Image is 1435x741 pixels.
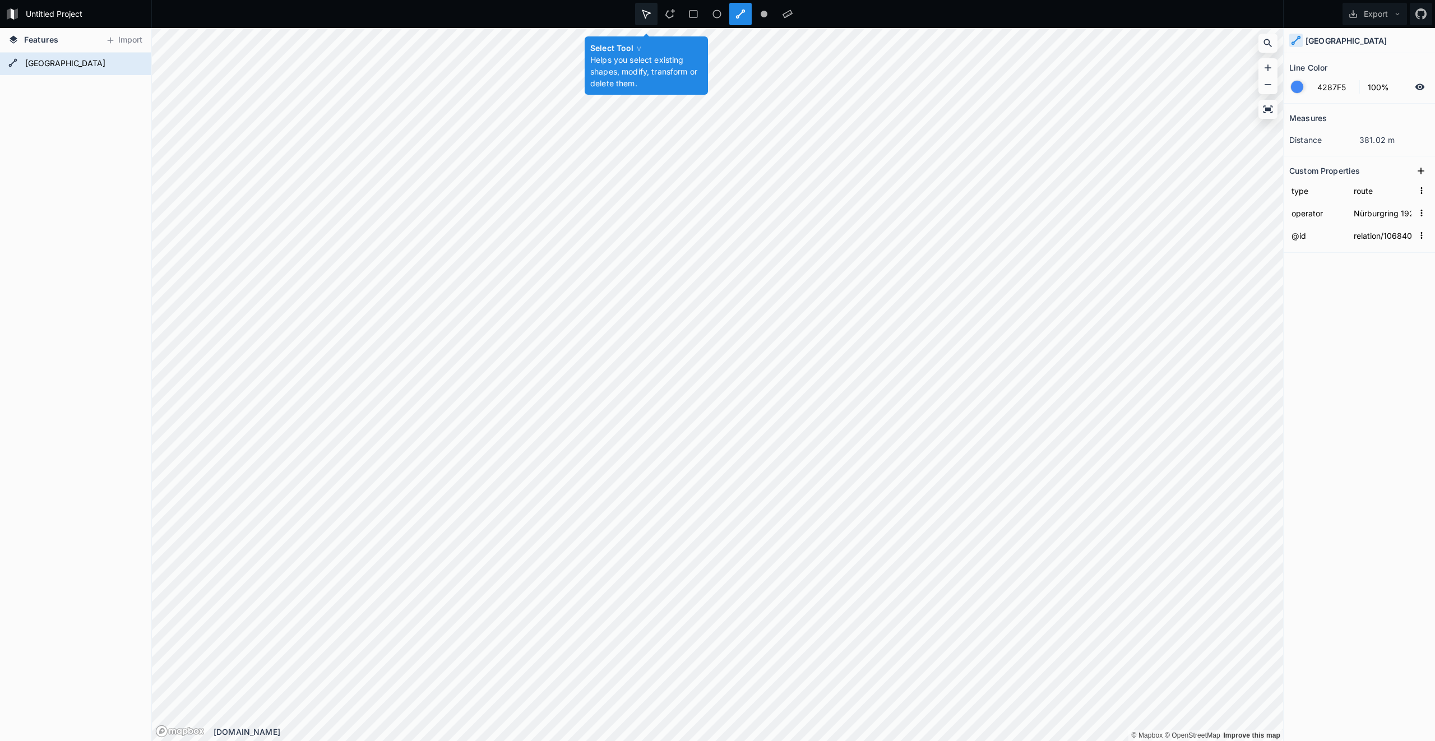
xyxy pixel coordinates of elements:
[1289,109,1327,127] h2: Measures
[1165,731,1220,739] a: OpenStreetMap
[100,31,148,49] button: Import
[155,725,205,738] a: Mapbox logo
[214,726,1283,738] div: [DOMAIN_NAME]
[1351,227,1414,244] input: Empty
[1223,731,1280,739] a: Map feedback
[1289,227,1346,244] input: Name
[1131,731,1163,739] a: Mapbox
[590,54,702,89] p: Helps you select existing shapes, modify, transform or delete them.
[1351,182,1414,199] input: Empty
[1289,162,1360,179] h2: Custom Properties
[24,34,58,45] span: Features
[1351,205,1414,221] input: Empty
[1359,134,1429,146] dd: 381.02 m
[1289,59,1327,76] h2: Line Color
[637,43,641,53] span: v
[1306,35,1387,47] h4: [GEOGRAPHIC_DATA]
[590,42,702,54] h4: Select Tool
[1289,205,1346,221] input: Name
[1289,134,1359,146] dt: distance
[1343,3,1407,25] button: Export
[1289,182,1346,199] input: Name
